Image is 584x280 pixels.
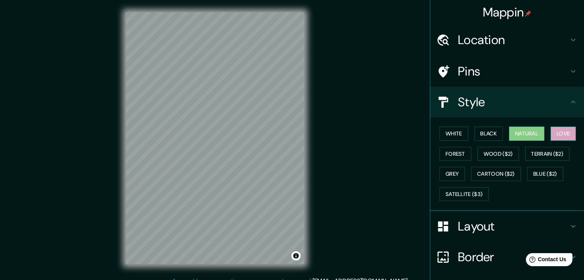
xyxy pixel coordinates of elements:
div: Style [430,87,584,117]
button: Wood ($2) [478,147,519,161]
button: Love [551,127,576,141]
button: Forest [439,147,471,161]
h4: Layout [458,219,569,234]
button: Natural [509,127,544,141]
button: Terrain ($2) [525,147,570,161]
h4: Border [458,249,569,265]
img: pin-icon.png [525,10,531,16]
h4: Style [458,94,569,110]
div: Location [430,25,584,55]
h4: Mappin [483,5,532,20]
div: Pins [430,56,584,87]
button: White [439,127,468,141]
button: Blue ($2) [527,167,563,181]
button: Satellite ($3) [439,187,489,201]
button: Grey [439,167,465,181]
iframe: Help widget launcher [516,250,576,272]
h4: Pins [458,64,569,79]
h4: Location [458,32,569,48]
button: Cartoon ($2) [471,167,521,181]
canvas: Map [126,12,304,264]
button: Black [474,127,503,141]
div: Layout [430,211,584,242]
div: Border [430,242,584,272]
button: Toggle attribution [291,251,301,260]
